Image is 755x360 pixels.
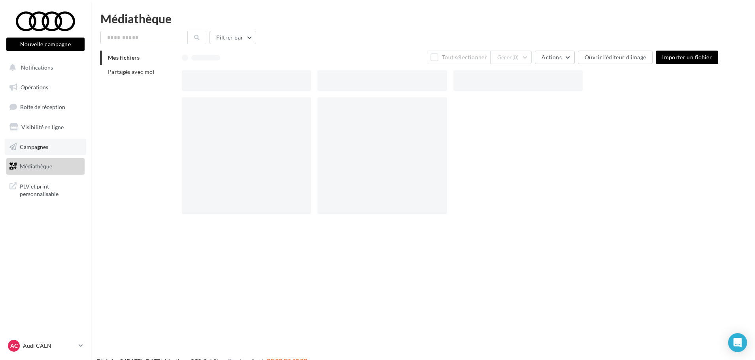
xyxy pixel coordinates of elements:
[10,342,18,350] span: AC
[23,342,75,350] p: Audi CAEN
[20,181,81,198] span: PLV et print personnalisable
[662,54,712,60] span: Importer un fichier
[108,68,155,75] span: Partagés avec moi
[20,163,52,170] span: Médiathèque
[20,143,48,150] span: Campagnes
[5,98,86,115] a: Boîte de réception
[20,104,65,110] span: Boîte de réception
[512,54,519,60] span: (0)
[578,51,653,64] button: Ouvrir l'éditeur d'image
[5,158,86,175] a: Médiathèque
[542,54,561,60] span: Actions
[5,178,86,201] a: PLV et print personnalisable
[100,13,746,25] div: Médiathèque
[21,64,53,71] span: Notifications
[5,119,86,136] a: Visibilité en ligne
[728,333,747,352] div: Open Intercom Messenger
[5,79,86,96] a: Opérations
[108,54,140,61] span: Mes fichiers
[21,124,64,130] span: Visibilité en ligne
[6,338,85,353] a: AC Audi CAEN
[656,51,718,64] button: Importer un fichier
[535,51,574,64] button: Actions
[5,139,86,155] a: Campagnes
[6,38,85,51] button: Nouvelle campagne
[21,84,48,90] span: Opérations
[5,59,83,76] button: Notifications
[491,51,532,64] button: Gérer(0)
[427,51,490,64] button: Tout sélectionner
[210,31,256,44] button: Filtrer par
